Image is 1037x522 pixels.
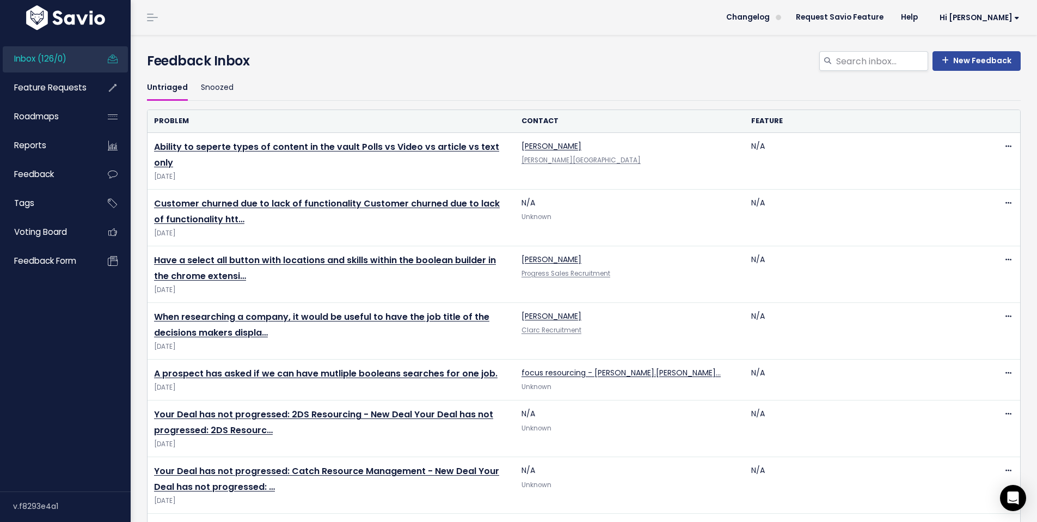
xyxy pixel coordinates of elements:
a: Have a select all button with locations and skills within the boolean builder in the chrome extensi… [154,254,496,282]
a: Snoozed [201,75,234,101]
span: Tags [14,197,34,209]
a: Request Savio Feature [787,9,892,26]
div: Open Intercom Messenger [1000,485,1026,511]
span: [DATE] [154,341,508,353]
a: Feature Requests [3,75,90,100]
span: [DATE] [154,382,508,393]
th: Feature [745,110,974,132]
a: [PERSON_NAME][GEOGRAPHIC_DATA] [521,156,641,165]
a: [PERSON_NAME] [521,254,581,265]
td: N/A [745,457,974,514]
span: Unknown [521,481,551,489]
span: Voting Board [14,226,67,238]
a: Progress Sales Recruitment [521,269,610,278]
a: Feedback [3,162,90,187]
td: N/A [745,360,974,400]
span: [DATE] [154,171,508,183]
span: [DATE] [154,284,508,296]
a: Your Deal has not progressed: Catch Resource Management - New Deal Your Deal has not progressed: … [154,465,499,493]
a: Voting Board [3,220,90,245]
td: N/A [745,303,974,360]
td: N/A [745,246,974,303]
a: When researching a company, it would be useful to have the job title of the decisions makers displa… [154,311,489,339]
span: Unknown [521,213,551,221]
a: Your Deal has not progressed: 2DS Resourcing - New Deal Your Deal has not progressed: 2DS Resourc… [154,408,493,436]
a: Inbox (126/0) [3,46,90,71]
a: Feedback form [3,248,90,274]
td: N/A [745,190,974,246]
h4: Feedback Inbox [147,51,1021,71]
td: N/A [515,457,745,514]
span: Roadmaps [14,111,59,122]
span: Changelog [726,14,770,21]
span: [DATE] [154,439,508,450]
a: Roadmaps [3,104,90,129]
a: Ability to seperte types of content in the vault Polls vs Video vs article vs text only [154,141,499,169]
td: N/A [515,400,745,457]
a: Tags [3,191,90,216]
th: Problem [148,110,515,132]
td: N/A [745,400,974,457]
a: New Feedback [932,51,1021,71]
img: logo-white.9d6f32f41409.svg [23,5,108,30]
a: focus resourcing - [PERSON_NAME].[PERSON_NAME]… [521,367,721,378]
a: Clarc Recruitment [521,326,581,335]
td: N/A [515,190,745,246]
a: Reports [3,133,90,158]
a: [PERSON_NAME] [521,311,581,321]
span: Unknown [521,424,551,433]
ul: Filter feature requests [147,75,1021,101]
div: v.f8293e4a1 [13,492,131,520]
span: Feature Requests [14,82,87,93]
input: Search inbox... [835,51,928,71]
th: Contact [515,110,745,132]
span: Feedback [14,168,54,180]
span: [DATE] [154,228,508,239]
span: Hi [PERSON_NAME] [940,14,1020,22]
a: Untriaged [147,75,188,101]
a: Customer churned due to lack of functionality Customer churned due to lack of functionality htt… [154,197,500,226]
a: Help [892,9,926,26]
a: A prospect has asked if we can have mutliple booleans searches for one job. [154,367,498,380]
span: Inbox (126/0) [14,53,66,64]
td: N/A [745,133,974,190]
span: Reports [14,139,46,151]
span: Unknown [521,383,551,391]
a: [PERSON_NAME] [521,141,581,151]
a: Hi [PERSON_NAME] [926,9,1028,26]
span: [DATE] [154,495,508,507]
span: Feedback form [14,255,76,266]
